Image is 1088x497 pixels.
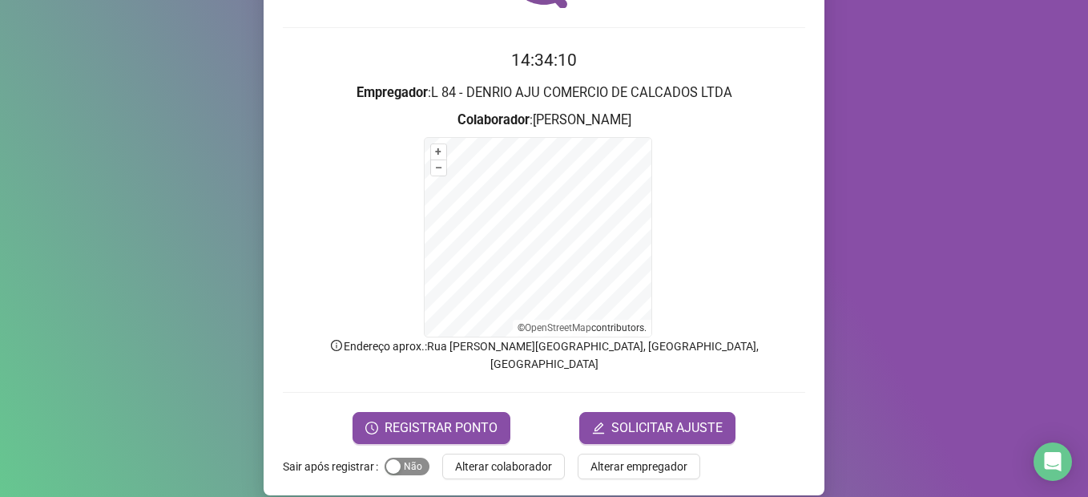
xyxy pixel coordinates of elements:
span: Alterar colaborador [455,458,552,475]
span: Alterar empregador [590,458,687,475]
div: Open Intercom Messenger [1034,442,1072,481]
time: 14:34:10 [511,51,577,70]
strong: Colaborador [457,112,530,127]
button: – [431,160,446,176]
li: © contributors. [518,322,647,333]
button: Alterar colaborador [442,454,565,479]
span: info-circle [329,338,344,353]
h3: : L 84 - DENRIO AJU COMERCIO DE CALCADOS LTDA [283,83,805,103]
button: editSOLICITAR AJUSTE [579,412,735,444]
button: Alterar empregador [578,454,700,479]
a: OpenStreetMap [525,322,591,333]
span: REGISTRAR PONTO [385,418,498,438]
button: REGISTRAR PONTO [353,412,510,444]
span: clock-circle [365,422,378,434]
button: + [431,144,446,160]
strong: Empregador [357,85,428,100]
span: SOLICITAR AJUSTE [611,418,723,438]
p: Endereço aprox. : Rua [PERSON_NAME][GEOGRAPHIC_DATA], [GEOGRAPHIC_DATA], [GEOGRAPHIC_DATA] [283,337,805,373]
h3: : [PERSON_NAME] [283,110,805,131]
span: edit [592,422,605,434]
label: Sair após registrar [283,454,385,479]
